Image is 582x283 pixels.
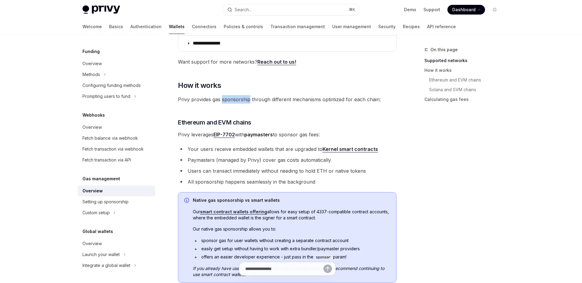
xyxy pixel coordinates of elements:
[78,144,155,155] a: Fetch transaction via webhook
[178,167,396,175] li: Users can transact immediately without needing to hold ETH or native tokens
[192,19,216,34] a: Connectors
[178,156,396,164] li: Paymasters (managed by Privy) cover gas costs automatically
[78,122,155,133] a: Overview
[257,59,296,65] a: Reach out to us!
[78,260,155,271] button: Integrate a global wallet
[178,58,396,66] span: Want support for more networks?
[235,6,252,13] div: Search...
[78,58,155,69] a: Overview
[82,71,100,78] div: Methods
[82,251,120,258] div: Launch your wallet
[447,5,485,15] a: Dashboard
[78,238,155,249] a: Overview
[178,95,396,104] span: Privy provides gas sponsorship through different mechanisms optimized for each chain:
[82,145,144,153] div: Fetch transaction via webhook
[424,65,504,75] a: How it works
[82,19,102,34] a: Welcome
[82,209,110,216] div: Custom setup
[82,82,141,89] div: Configuring funding methods
[193,254,390,260] li: offers an easier developer experience - just pass in the param!
[78,133,155,144] a: Fetch balance via webhook
[109,19,123,34] a: Basics
[82,93,130,100] div: Prompting users to fund
[424,95,504,104] a: Calculating gas fees
[244,132,273,138] strong: paymasters
[184,198,190,204] svg: Info
[378,19,396,34] a: Security
[78,207,155,218] button: Custom setup
[82,135,138,142] div: Fetch balance via webhook
[82,228,113,235] h5: Global wallets
[82,48,100,55] h5: Funding
[169,19,185,34] a: Wallets
[78,185,155,196] a: Overview
[427,19,456,34] a: API reference
[424,75,504,85] a: Ethereum and EVM chains
[323,146,378,152] a: Kernel smart contracts
[178,81,221,90] span: How it works
[82,124,102,131] div: Overview
[423,7,440,13] a: Support
[270,19,325,34] a: Transaction management
[323,265,332,273] button: Send message
[82,112,105,119] h5: Webhooks
[78,91,155,102] button: Prompting users to fund
[224,19,263,34] a: Policies & controls
[82,240,102,247] div: Overview
[245,262,323,275] input: Ask a question...
[82,262,130,269] div: Integrate a global wallet
[430,46,458,53] span: On this page
[178,130,396,139] span: Privy leverages with to sponsor gas fees:
[404,7,416,13] a: Demo
[424,56,504,65] a: Supported networks
[82,5,120,14] img: light logo
[178,145,396,153] li: Your users receive embedded wallets that are upgraded to
[82,175,120,182] h5: Gas management
[78,69,155,80] button: Methods
[193,209,390,221] span: Our allows for easy setup of 4337-compatible contract accounts, where the embedded wallet is the ...
[82,60,102,67] div: Overview
[193,226,390,232] span: Our native gas sponsorship allows you to:
[82,187,103,195] div: Overview
[490,5,500,15] button: Toggle dark mode
[193,238,390,244] li: sponsor gas for user wallets without creating a separate contract account
[78,196,155,207] a: Setting up sponsorship
[178,118,251,127] span: Ethereum and EVM chains
[130,19,162,34] a: Authentication
[349,7,355,12] span: ⌘ K
[78,80,155,91] a: Configuring funding methods
[82,198,129,205] div: Setting up sponsorship
[200,209,267,215] a: smart contract wallets offering
[452,7,476,13] span: Dashboard
[424,85,504,95] a: Solana and SVM chains
[178,178,396,186] li: All sponsorship happens seamlessly in the background
[78,249,155,260] button: Launch your wallet
[78,155,155,165] a: Fetch transaction via API
[213,132,235,138] a: EIP-7702
[332,19,371,34] a: User management
[82,156,131,164] div: Fetch transaction via API
[223,4,359,15] button: Search...⌘K
[193,198,280,203] strong: Native gas sponsorship vs smart wallets
[403,19,420,34] a: Recipes
[313,254,333,260] code: sponsor
[193,246,390,252] li: easily get setup without having to work with extra bundler/paymaster providers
